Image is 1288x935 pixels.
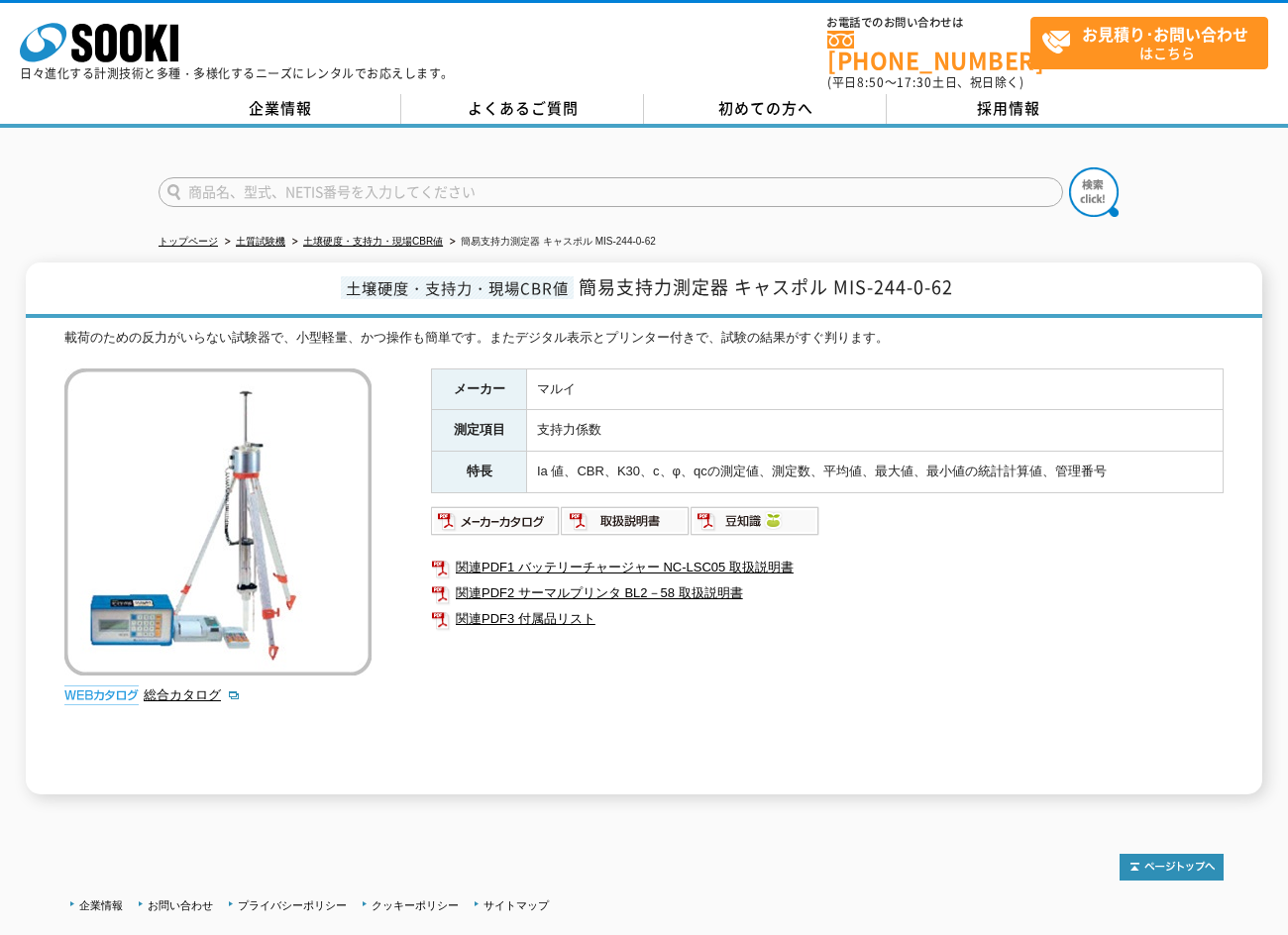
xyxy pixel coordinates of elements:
th: 測定項目 [432,410,527,452]
li: 簡易支持力測定器 キャスポル MIS-244-0-62 [446,232,656,253]
a: 企業情報 [79,899,123,911]
a: お見積り･お問い合わせはこちら [1030,17,1268,69]
img: 簡易支持力測定器 キャスポル MIS-244-0-62 [64,368,372,675]
span: 初めての方へ [718,97,813,119]
a: 総合カタログ [144,687,241,702]
span: はこちら [1041,18,1267,67]
a: 土壌硬度・支持力・現場CBR値 [303,236,443,247]
div: 載荷のための反力がいらない試験器で、小型軽量、かつ操作も簡単です。またデジタル表示とプリンター付きで、試験の結果がすぐ判ります。 [64,328,1224,349]
td: 支持力係数 [527,410,1224,452]
a: 豆知識 [691,518,820,533]
img: トップページへ [1120,854,1224,881]
a: 関連PDF1 バッテリーチャージャー NC-LSC05 取扱説明書 [431,555,1224,580]
th: 特長 [432,452,527,493]
td: Ia 値、CBR、K30、c、φ、qcの測定値、測定数、平均値、最大値、最小値の統計計算値、管理番号 [527,452,1224,493]
img: 豆知識 [691,505,820,537]
a: よくあるご質問 [401,94,644,124]
img: メーカーカタログ [431,505,561,537]
img: btn_search.png [1069,167,1119,217]
span: お電話でのお問い合わせは [827,17,1030,29]
span: 簡易支持力測定器 キャスポル MIS-244-0-62 [579,273,953,300]
th: メーカー [432,368,527,410]
a: クッキーポリシー [372,899,459,911]
span: 土壌硬度・支持力・現場CBR値 [341,276,574,299]
a: 採用情報 [887,94,1129,124]
a: 関連PDF2 サーマルプリンタ BL2－58 取扱説明書 [431,580,1224,606]
a: 取扱説明書 [561,518,691,533]
span: (平日 ～ 土日、祝日除く) [827,73,1023,91]
a: 関連PDF3 付属品リスト [431,606,1224,632]
a: [PHONE_NUMBER] [827,31,1030,71]
img: 取扱説明書 [561,505,691,537]
a: 土質試験機 [236,236,285,247]
input: 商品名、型式、NETIS番号を入力してください [159,177,1063,207]
td: マルイ [527,368,1224,410]
a: 初めての方へ [644,94,887,124]
a: トップページ [159,236,218,247]
a: サイトマップ [483,899,549,911]
span: 8:50 [857,73,885,91]
a: 企業情報 [159,94,401,124]
p: 日々進化する計測技術と多種・多様化するニーズにレンタルでお応えします。 [20,67,454,79]
img: webカタログ [64,685,139,705]
a: お問い合わせ [148,899,213,911]
a: プライバシーポリシー [238,899,347,911]
strong: お見積り･お問い合わせ [1082,22,1248,46]
a: メーカーカタログ [431,518,561,533]
span: 17:30 [897,73,932,91]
